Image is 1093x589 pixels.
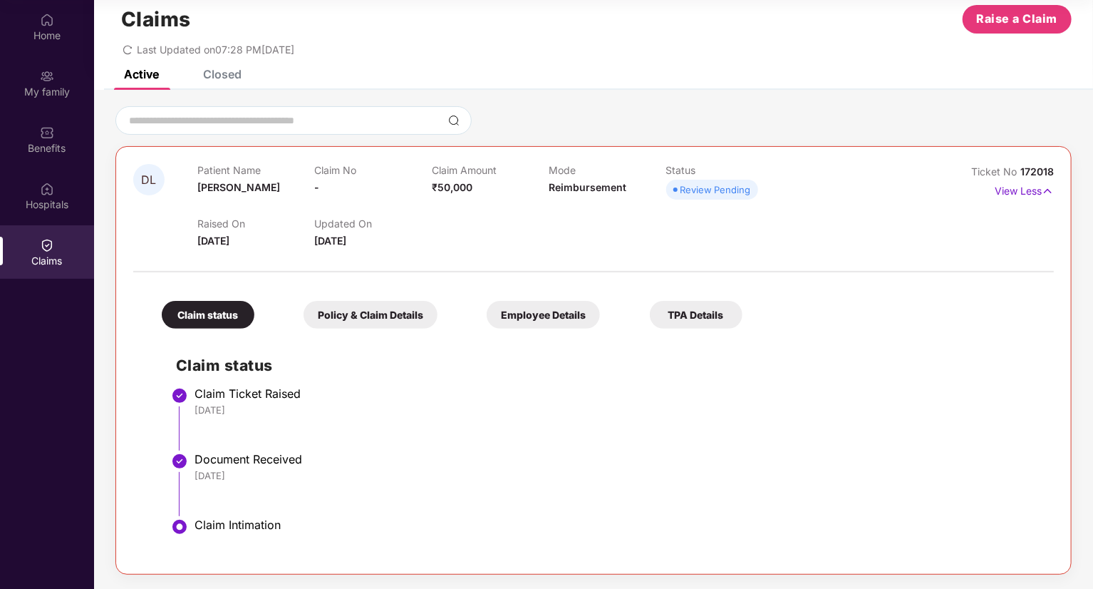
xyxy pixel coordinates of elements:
p: Claim No [314,164,431,176]
h2: Claim status [176,354,1040,377]
span: [DATE] [197,235,229,247]
span: [DATE] [314,235,346,247]
div: Claim status [162,301,254,329]
p: Claim Amount [432,164,549,176]
img: svg+xml;base64,PHN2ZyBpZD0iQmVuZWZpdHMiIHhtbG5zPSJodHRwOi8vd3d3LnczLm9yZy8yMDAwL3N2ZyIgd2lkdGg9Ij... [40,126,54,140]
span: Reimbursement [549,181,626,193]
div: TPA Details [650,301,742,329]
button: Raise a Claim [963,5,1072,34]
div: Employee Details [487,301,600,329]
img: svg+xml;base64,PHN2ZyBpZD0iSG9zcGl0YWxzIiB4bWxucz0iaHR0cDovL3d3dy53My5vcmcvMjAwMC9zdmciIHdpZHRoPS... [40,182,54,196]
img: svg+xml;base64,PHN2ZyBpZD0iSG9tZSIgeG1sbnM9Imh0dHA6Ly93d3cudzMub3JnLzIwMDAvc3ZnIiB3aWR0aD0iMjAiIG... [40,13,54,27]
img: svg+xml;base64,PHN2ZyB3aWR0aD0iMjAiIGhlaWdodD0iMjAiIHZpZXdCb3g9IjAgMCAyMCAyMCIgZmlsbD0ibm9uZSIgeG... [40,69,54,83]
img: svg+xml;base64,PHN2ZyBpZD0iU3RlcC1Eb25lLTMyeDMyIiB4bWxucz0iaHR0cDovL3d3dy53My5vcmcvMjAwMC9zdmciIH... [171,387,188,404]
p: Raised On [197,217,314,230]
div: Closed [203,67,242,81]
p: Mode [549,164,665,176]
img: svg+xml;base64,PHN2ZyB4bWxucz0iaHR0cDovL3d3dy53My5vcmcvMjAwMC9zdmciIHdpZHRoPSIxNyIgaGVpZ2h0PSIxNy... [1042,183,1054,199]
img: svg+xml;base64,PHN2ZyBpZD0iU3RlcC1Eb25lLTMyeDMyIiB4bWxucz0iaHR0cDovL3d3dy53My5vcmcvMjAwMC9zdmciIH... [171,453,188,470]
div: [DATE] [195,404,1040,416]
h1: Claims [121,7,191,31]
div: Active [124,67,159,81]
span: redo [123,43,133,56]
div: Review Pending [680,183,751,197]
span: [PERSON_NAME] [197,181,280,193]
div: Claim Ticket Raised [195,386,1040,401]
p: Status [666,164,783,176]
p: View Less [995,180,1054,199]
img: svg+xml;base64,PHN2ZyBpZD0iU2VhcmNoLTMyeDMyIiB4bWxucz0iaHR0cDovL3d3dy53My5vcmcvMjAwMC9zdmciIHdpZH... [448,115,460,126]
p: Patient Name [197,164,314,176]
span: 172018 [1020,165,1054,178]
div: [DATE] [195,469,1040,482]
img: svg+xml;base64,PHN2ZyBpZD0iQ2xhaW0iIHhtbG5zPSJodHRwOi8vd3d3LnczLm9yZy8yMDAwL3N2ZyIgd2lkdGg9IjIwIi... [40,238,54,252]
span: - [314,181,319,193]
img: svg+xml;base64,PHN2ZyBpZD0iU3RlcC1BY3RpdmUtMzJ4MzIiIHhtbG5zPSJodHRwOi8vd3d3LnczLm9yZy8yMDAwL3N2Zy... [171,518,188,536]
div: Claim Intimation [195,518,1040,532]
div: Policy & Claim Details [304,301,437,329]
span: Last Updated on 07:28 PM[DATE] [137,43,294,56]
span: Ticket No [971,165,1020,178]
p: Updated On [314,217,431,230]
span: ₹50,000 [432,181,472,193]
span: DL [142,174,157,186]
span: Raise a Claim [977,10,1058,28]
div: Document Received [195,452,1040,466]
